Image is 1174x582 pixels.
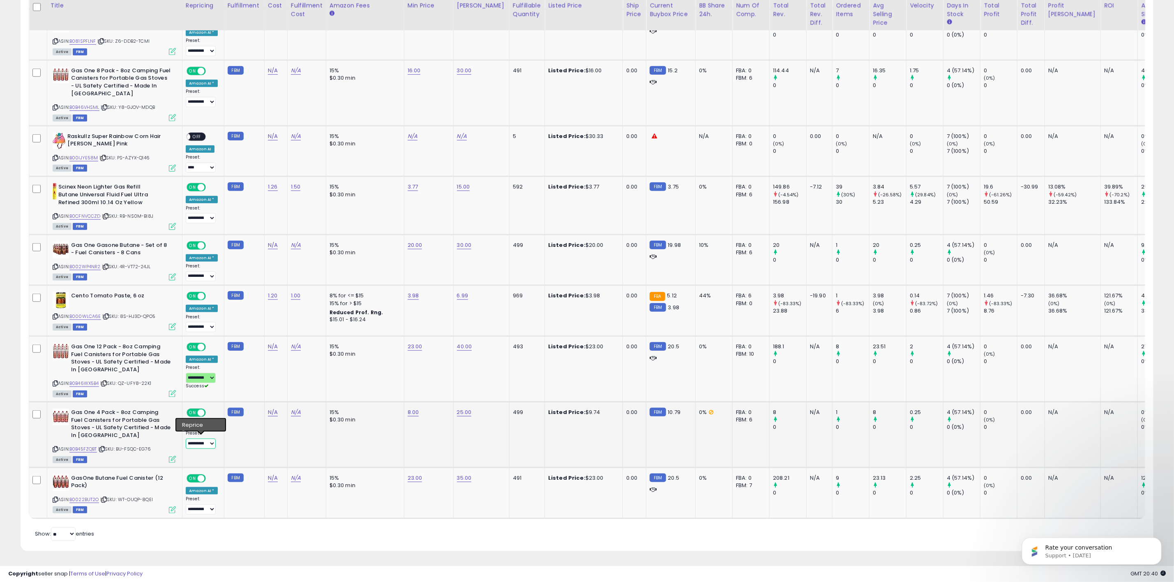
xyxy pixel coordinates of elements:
[984,198,1017,206] div: 50.59
[873,133,900,140] div: N/A
[773,140,784,147] small: (0%)
[736,183,763,191] div: FBA: 0
[186,196,218,203] div: Amazon AI *
[99,154,150,161] span: | SKU: PS-AZYX-Q146
[186,89,218,107] div: Preset:
[810,67,826,74] div: N/A
[626,183,640,191] div: 0.00
[186,154,218,173] div: Preset:
[102,213,153,219] span: | SKU: RB-NS0M-BI8J
[699,67,726,74] div: 0%
[773,292,806,299] div: 3.98
[53,67,176,120] div: ASIN:
[736,249,763,256] div: FBM: 6
[457,1,506,10] div: [PERSON_NAME]
[773,183,806,191] div: 149.86
[650,292,665,301] small: FBA
[513,242,538,249] div: 499
[873,1,903,27] div: Avg Selling Price
[408,343,422,351] a: 23.00
[53,292,69,308] img: 51D17Uoo8KL._SL40_.jpg
[947,191,958,198] small: (0%)
[836,133,869,140] div: 0
[947,67,980,74] div: 4 (57.14%)
[989,300,1012,307] small: (-83.33%)
[699,133,726,140] div: N/A
[53,343,69,359] img: 51rgVU3AqQL._SL40_.jpg
[457,132,467,140] a: N/A
[330,242,398,249] div: 15%
[947,198,980,206] div: 7 (100%)
[947,18,952,26] small: Days In Stock.
[915,300,938,307] small: (-83.72%)
[513,1,541,18] div: Fulfillable Quantity
[1048,183,1100,191] div: 13.08%
[53,165,72,172] span: All listings currently available for purchase on Amazon
[268,474,278,482] a: N/A
[268,132,278,140] a: N/A
[873,198,906,206] div: 5.23
[1048,198,1100,206] div: 32.23%
[1054,191,1077,198] small: (-59.42%)
[53,115,72,122] span: All listings currently available for purchase on Amazon
[873,183,906,191] div: 3.84
[51,1,179,10] div: Title
[699,183,726,191] div: 0%
[773,147,806,155] div: 0
[69,313,101,320] a: B000WLCA6E
[268,67,278,75] a: N/A
[69,104,99,111] a: B0B46VHSML
[910,67,943,74] div: 1.75
[101,104,155,110] span: | SKU: Y8-GJOV-MDQB
[53,242,176,280] div: ASIN:
[102,263,150,270] span: | SKU: 4R-VT72-24JL
[1048,292,1100,299] div: 36.68%
[186,145,215,153] div: Amazon AI
[873,82,906,89] div: 0
[330,249,398,256] div: $0.30 min
[186,29,218,36] div: Amazon AI *
[228,241,244,249] small: FBM
[699,292,726,299] div: 44%
[650,241,666,249] small: FBM
[268,241,278,249] a: N/A
[53,223,72,230] span: All listings currently available for purchase on Amazon
[915,191,936,198] small: (29.84%)
[836,31,869,39] div: 0
[736,242,763,249] div: FBA: 0
[53,474,69,491] img: 51ltTILo2mL._SL40_.jpg
[773,198,806,206] div: 156.98
[513,133,538,140] div: 5
[1104,133,1131,140] div: N/A
[513,292,538,299] div: 969
[186,80,218,87] div: Amazon AI *
[330,183,398,191] div: 15%
[836,147,869,155] div: 0
[984,75,995,81] small: (0%)
[778,191,798,198] small: (-4.54%)
[984,82,1017,89] div: 0
[53,183,176,229] div: ASIN:
[984,147,1017,155] div: 0
[67,133,167,150] b: Raskullz Super Rainbow Corn Hair [PERSON_NAME] Pink
[1048,133,1094,140] div: N/A
[910,292,943,299] div: 0.14
[1021,242,1038,249] div: 0.00
[878,191,902,198] small: (-26.58%)
[513,183,538,191] div: 592
[736,1,766,18] div: Num of Comp.
[836,82,869,89] div: 0
[228,132,244,140] small: FBM
[268,408,278,416] a: N/A
[53,48,72,55] span: All listings currently available for purchase on Amazon
[291,132,301,140] a: N/A
[947,183,980,191] div: 7 (100%)
[408,183,418,191] a: 3.77
[69,213,101,220] a: B0CFNVCCZD
[626,242,640,249] div: 0.00
[268,1,284,10] div: Cost
[810,292,826,299] div: -19.90
[187,68,198,75] span: ON
[53,133,65,149] img: 51aYZaOptLL._SL40_.jpg
[187,242,198,249] span: ON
